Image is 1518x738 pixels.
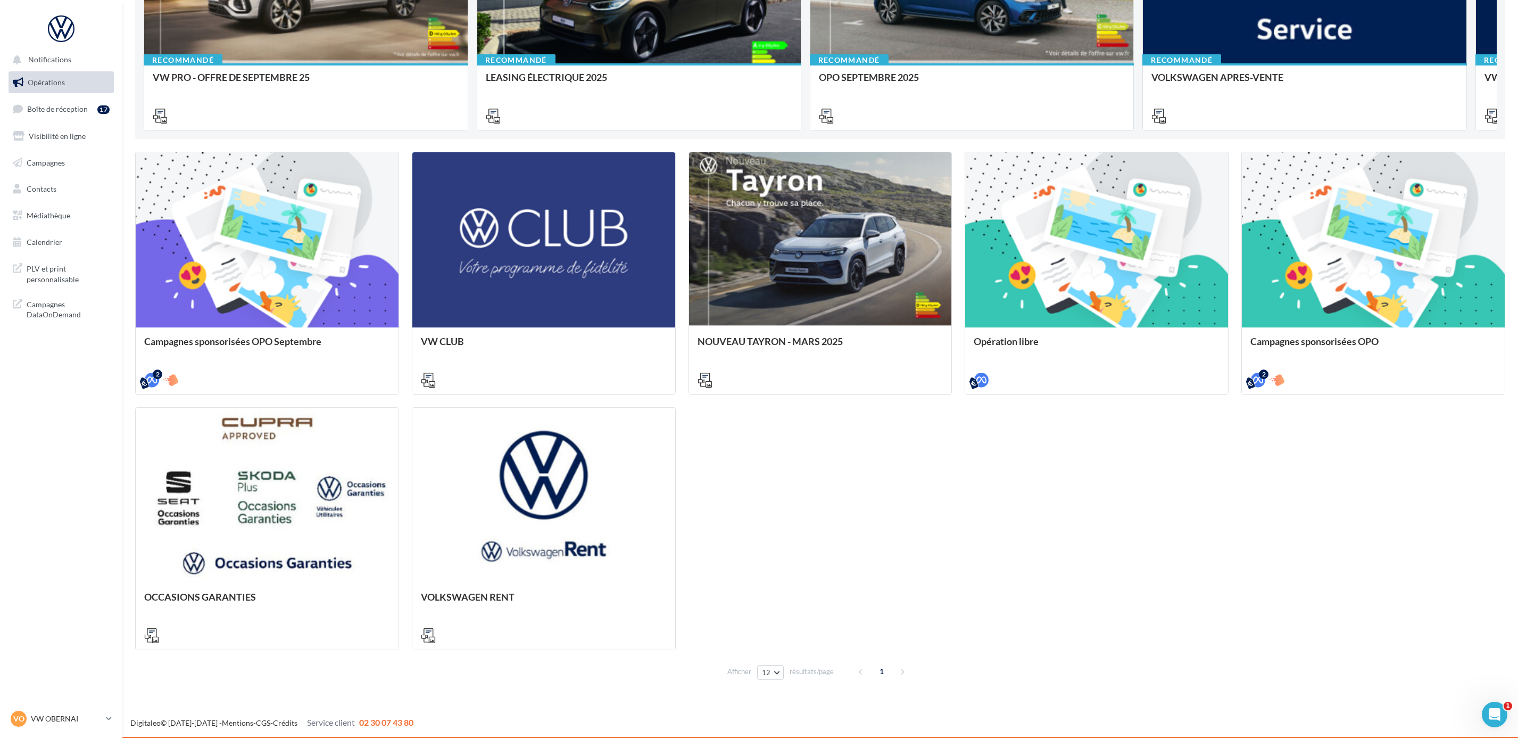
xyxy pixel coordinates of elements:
[6,231,116,253] a: Calendrier
[27,297,110,320] span: Campagnes DataOnDemand
[6,257,116,289] a: PLV et print personnalisable
[256,718,270,727] a: CGS
[1151,72,1458,93] div: VOLKSWAGEN APRES-VENTE
[29,132,86,141] span: Visibilité en ligne
[698,336,943,357] div: NOUVEAU TAYRON - MARS 2025
[757,665,784,680] button: 12
[273,718,297,727] a: Crédits
[144,336,390,357] div: Campagnes sponsorisées OPO Septembre
[873,663,890,680] span: 1
[421,592,667,613] div: VOLKSWAGEN RENT
[27,184,56,193] span: Contacts
[28,78,65,87] span: Opérations
[130,718,161,727] a: Digitaleo
[6,178,116,200] a: Contacts
[1250,336,1496,357] div: Campagnes sponsorisées OPO
[6,293,116,324] a: Campagnes DataOnDemand
[1259,370,1268,379] div: 2
[1504,702,1512,710] span: 1
[762,668,771,677] span: 12
[27,104,88,113] span: Boîte de réception
[13,714,24,724] span: VO
[144,54,222,66] div: Recommandé
[810,54,889,66] div: Recommandé
[28,55,71,64] span: Notifications
[6,71,116,94] a: Opérations
[421,336,667,357] div: VW CLUB
[359,717,413,727] span: 02 30 07 43 80
[974,336,1220,357] div: Opération libre
[27,237,62,247] span: Calendrier
[790,667,834,677] span: résultats/page
[222,718,253,727] a: Mentions
[307,717,355,727] span: Service client
[477,54,555,66] div: Recommandé
[27,211,70,220] span: Médiathèque
[130,718,413,727] span: © [DATE]-[DATE] - - -
[153,370,162,379] div: 2
[6,204,116,227] a: Médiathèque
[819,72,1125,93] div: OPO SEPTEMBRE 2025
[97,105,110,114] div: 17
[27,261,110,284] span: PLV et print personnalisable
[31,714,102,724] p: VW OBERNAI
[1142,54,1221,66] div: Recommandé
[27,158,65,167] span: Campagnes
[6,125,116,147] a: Visibilité en ligne
[727,667,751,677] span: Afficher
[153,72,459,93] div: VW PRO - OFFRE DE SEPTEMBRE 25
[6,97,116,120] a: Boîte de réception17
[486,72,792,93] div: LEASING ÉLECTRIQUE 2025
[6,152,116,174] a: Campagnes
[9,709,114,729] a: VO VW OBERNAI
[144,592,390,613] div: OCCASIONS GARANTIES
[1482,702,1507,727] iframe: Intercom live chat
